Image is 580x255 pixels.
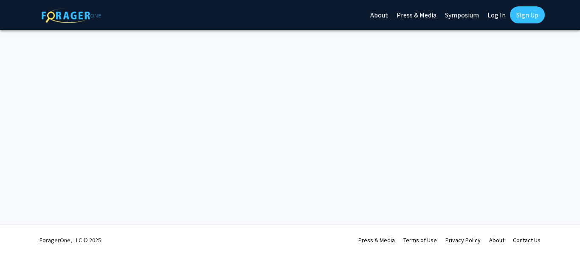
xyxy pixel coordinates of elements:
[445,236,481,244] a: Privacy Policy
[510,6,545,23] a: Sign Up
[513,236,541,244] a: Contact Us
[42,8,101,23] img: ForagerOne Logo
[403,236,437,244] a: Terms of Use
[358,236,395,244] a: Press & Media
[39,225,101,255] div: ForagerOne, LLC © 2025
[489,236,504,244] a: About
